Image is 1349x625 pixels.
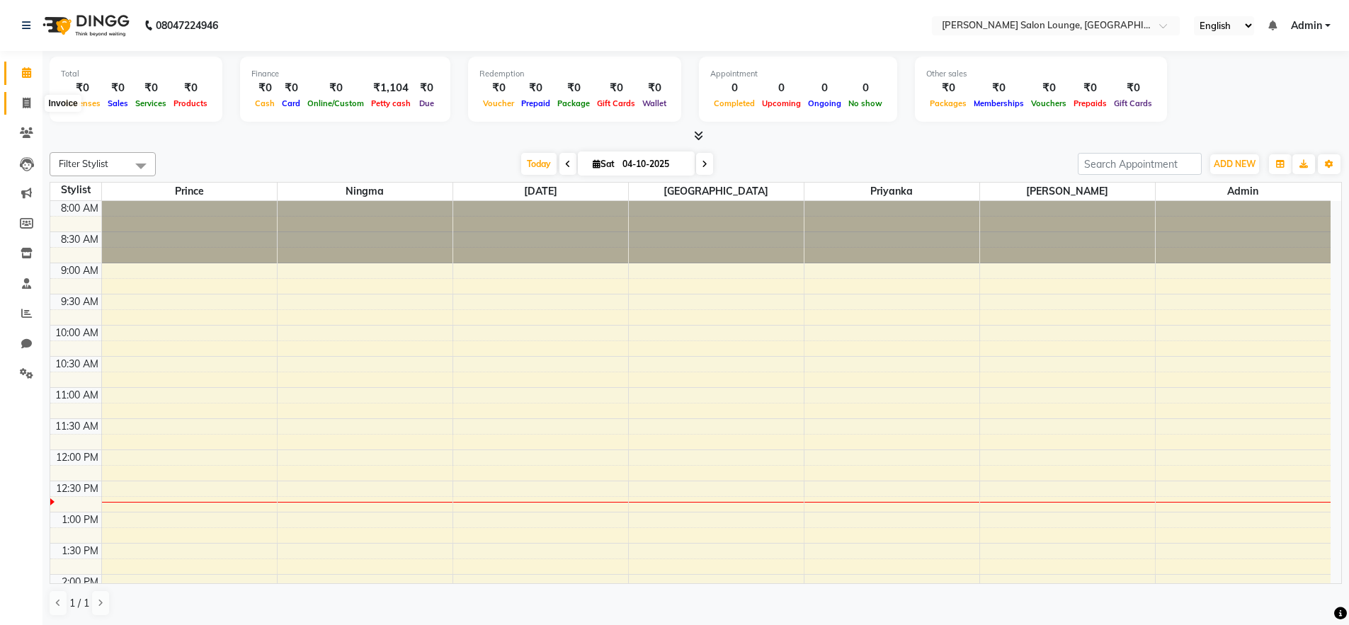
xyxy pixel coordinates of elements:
[1110,98,1156,108] span: Gift Cards
[59,512,101,527] div: 1:00 PM
[1156,183,1331,200] span: Admin
[69,596,89,611] span: 1 / 1
[53,481,101,496] div: 12:30 PM
[554,98,593,108] span: Package
[758,80,804,96] div: 0
[804,98,845,108] span: Ongoing
[104,98,132,108] span: Sales
[53,450,101,465] div: 12:00 PM
[479,80,518,96] div: ₹0
[132,98,170,108] span: Services
[50,183,101,197] div: Stylist
[1214,159,1256,169] span: ADD NEW
[1028,98,1070,108] span: Vouchers
[36,6,133,45] img: logo
[639,80,670,96] div: ₹0
[304,80,368,96] div: ₹0
[980,183,1155,200] span: [PERSON_NAME]
[1210,154,1259,174] button: ADD NEW
[1070,80,1110,96] div: ₹0
[59,544,101,558] div: 1:30 PM
[58,263,101,278] div: 9:00 AM
[170,98,211,108] span: Products
[58,232,101,247] div: 8:30 AM
[845,98,886,108] span: No show
[52,419,101,434] div: 11:30 AM
[521,153,557,175] span: Today
[59,158,108,169] span: Filter Stylist
[593,80,639,96] div: ₹0
[368,80,414,96] div: ₹1,104
[710,98,758,108] span: Completed
[1110,80,1156,96] div: ₹0
[52,326,101,340] div: 10:00 AM
[416,98,438,108] span: Due
[251,98,278,108] span: Cash
[926,80,970,96] div: ₹0
[251,80,278,96] div: ₹0
[970,98,1028,108] span: Memberships
[639,98,670,108] span: Wallet
[1078,153,1202,175] input: Search Appointment
[453,183,628,200] span: [DATE]
[804,80,845,96] div: 0
[156,6,218,45] b: 08047224946
[104,80,132,96] div: ₹0
[52,388,101,403] div: 11:00 AM
[278,183,452,200] span: Ningma
[45,95,81,112] div: Invoice
[61,68,211,80] div: Total
[618,154,689,175] input: 2025-10-04
[1028,80,1070,96] div: ₹0
[251,68,439,80] div: Finance
[132,80,170,96] div: ₹0
[278,98,304,108] span: Card
[304,98,368,108] span: Online/Custom
[593,98,639,108] span: Gift Cards
[52,357,101,372] div: 10:30 AM
[368,98,414,108] span: Petty cash
[518,80,554,96] div: ₹0
[479,68,670,80] div: Redemption
[970,80,1028,96] div: ₹0
[1070,98,1110,108] span: Prepaids
[414,80,439,96] div: ₹0
[629,183,804,200] span: [GEOGRAPHIC_DATA]
[804,183,979,200] span: Priyanka
[58,201,101,216] div: 8:00 AM
[926,98,970,108] span: Packages
[926,68,1156,80] div: Other sales
[710,80,758,96] div: 0
[518,98,554,108] span: Prepaid
[479,98,518,108] span: Voucher
[61,80,104,96] div: ₹0
[59,575,101,590] div: 2:00 PM
[170,80,211,96] div: ₹0
[102,183,277,200] span: Prince
[1291,18,1322,33] span: Admin
[589,159,618,169] span: Sat
[58,294,101,309] div: 9:30 AM
[554,80,593,96] div: ₹0
[845,80,886,96] div: 0
[710,68,886,80] div: Appointment
[758,98,804,108] span: Upcoming
[278,80,304,96] div: ₹0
